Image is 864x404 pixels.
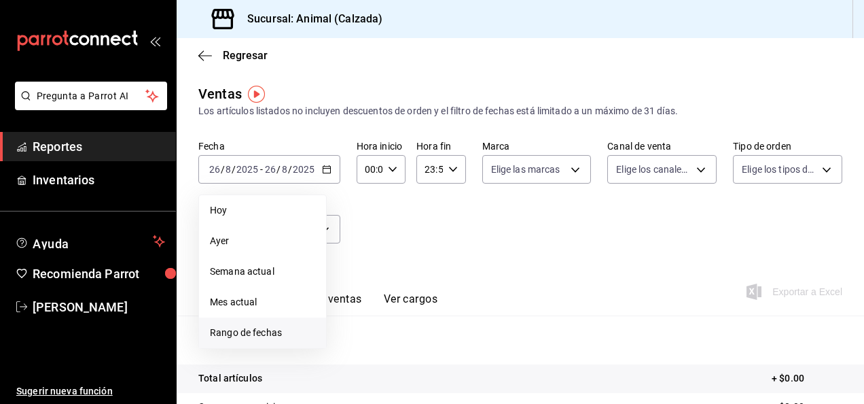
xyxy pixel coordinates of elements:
[10,99,167,113] a: Pregunta a Parrot AI
[292,164,315,175] input: ----
[198,49,268,62] button: Regresar
[357,141,406,151] label: Hora inicio
[33,139,82,154] font: Reportes
[482,141,592,151] label: Marca
[416,141,465,151] label: Hora fin
[616,163,691,176] span: Elige los canales de venta
[225,164,232,175] input: --
[210,203,315,218] span: Hoy
[33,233,147,250] span: Ayuda
[210,295,315,309] span: Mes actual
[384,292,438,316] button: Ver cargos
[607,141,717,151] label: Canal de venta
[248,86,265,103] img: Marcador de información sobre herramientas
[37,89,146,103] span: Pregunta a Parrot AI
[15,82,167,110] button: Pregunta a Parrot AI
[772,371,842,386] p: + $0.00
[742,163,817,176] span: Elige los tipos de orden
[210,234,315,248] span: Ayer
[33,267,139,281] font: Recomienda Parrot
[236,11,382,27] h3: Sucursal: Animal (Calzada)
[33,173,94,187] font: Inventarios
[260,164,263,175] span: -
[198,371,262,386] p: Total artículos
[209,164,221,175] input: --
[210,326,315,340] span: Rango de fechas
[149,35,160,46] button: open_drawer_menu
[33,300,128,314] font: [PERSON_NAME]
[198,84,242,104] div: Ventas
[264,164,276,175] input: --
[221,164,225,175] span: /
[276,164,281,175] span: /
[198,332,842,348] p: Resumen
[210,265,315,279] span: Semana actual
[198,104,842,118] div: Los artículos listados no incluyen descuentos de orden y el filtro de fechas está limitado a un m...
[223,49,268,62] span: Regresar
[16,386,113,397] font: Sugerir nueva función
[308,292,362,316] button: Ver ventas
[281,164,288,175] input: --
[733,141,842,151] label: Tipo de orden
[491,163,560,176] span: Elige las marcas
[236,164,259,175] input: ----
[232,164,236,175] span: /
[288,164,292,175] span: /
[198,141,340,151] label: Fecha
[220,292,437,316] div: Pestañas de navegación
